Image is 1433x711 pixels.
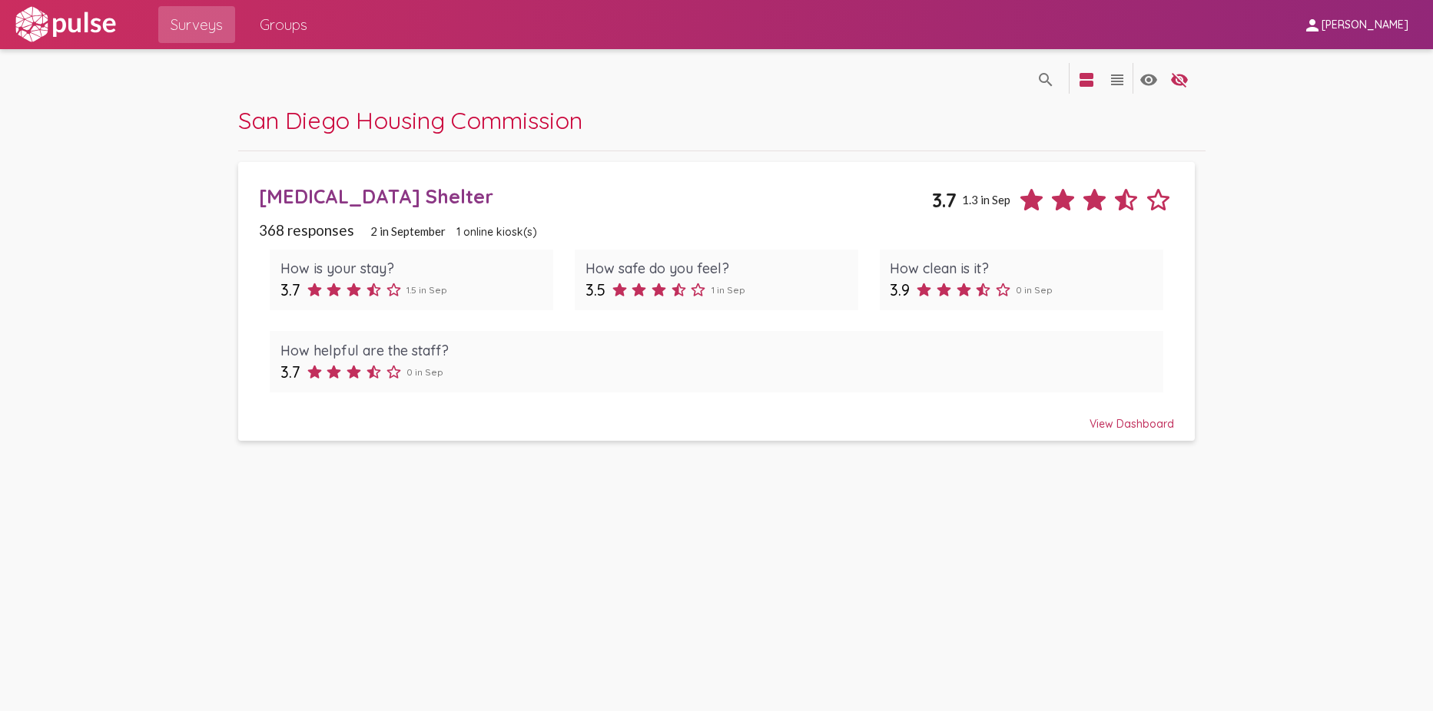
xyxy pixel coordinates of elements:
button: language [1133,63,1164,94]
span: San Diego Housing Commission [238,105,582,135]
span: 0 in Sep [1016,284,1053,296]
button: language [1030,63,1061,94]
div: How helpful are the staff? [280,342,1153,359]
span: [PERSON_NAME] [1322,18,1408,32]
span: 3.7 [280,280,300,299]
mat-icon: language [1077,71,1096,89]
span: 3.7 [280,362,300,382]
img: white-logo.svg [12,5,118,44]
span: Surveys [171,11,223,38]
mat-icon: language [1037,71,1055,89]
a: Surveys [158,6,235,43]
a: Groups [247,6,320,43]
span: 1.3 in Sep [962,193,1010,207]
span: 2 in September [370,224,446,238]
div: [MEDICAL_DATA] Shelter [259,184,932,208]
mat-icon: language [1139,71,1158,89]
div: How safe do you feel? [585,260,848,277]
div: How clean is it? [890,260,1153,277]
span: 1 in Sep [712,284,745,296]
mat-icon: language [1170,71,1189,89]
span: 368 responses [259,221,354,239]
span: Groups [260,11,307,38]
button: language [1164,63,1195,94]
span: 3.5 [585,280,605,299]
button: language [1071,63,1102,94]
mat-icon: language [1108,71,1126,89]
span: 1.5 in Sep [406,284,447,296]
button: language [1102,63,1133,94]
span: 0 in Sep [406,366,443,378]
div: View Dashboard [259,403,1173,431]
mat-icon: person [1303,16,1322,35]
span: 1 online kiosk(s) [456,225,537,239]
span: 3.7 [932,188,957,212]
button: [PERSON_NAME] [1291,10,1421,38]
span: 3.9 [890,280,910,299]
a: [MEDICAL_DATA] Shelter3.71.3 in Sep368 responses2 in September1 online kiosk(s)How is your stay?3... [238,162,1195,441]
div: How is your stay? [280,260,543,277]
